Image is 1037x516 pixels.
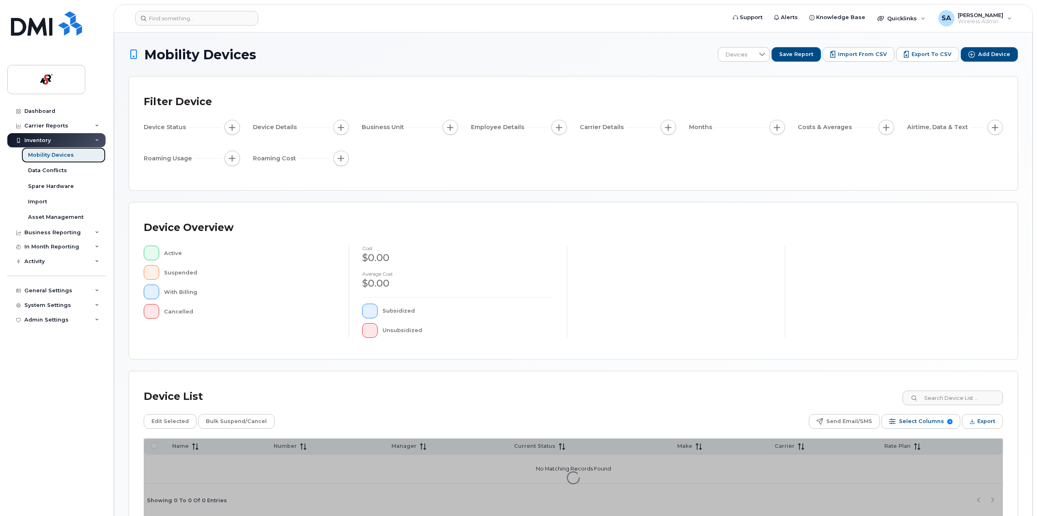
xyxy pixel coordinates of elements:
div: Subsidized [382,304,554,318]
span: Devices [718,47,754,62]
input: Search Device List ... [903,391,1003,405]
button: Send Email/SMS [809,414,880,429]
div: $0.00 [362,251,554,265]
span: Airtime, Data & Text [907,123,970,132]
button: Import from CSV [823,47,894,62]
button: Select Columns 9 [881,414,960,429]
span: Bulk Suspend/Cancel [206,415,267,427]
span: Mobility Devices [144,47,256,62]
div: Active [164,246,336,260]
span: Import from CSV [838,51,887,58]
span: Employee Details [471,123,527,132]
div: $0.00 [362,276,554,290]
button: Save Report [771,47,821,62]
span: Months [689,123,715,132]
button: Add Device [961,47,1018,62]
h4: Average cost [362,271,554,276]
div: With Billing [164,285,336,299]
span: Business Unit [362,123,406,132]
div: Device Overview [144,217,233,238]
button: Bulk Suspend/Cancel [198,414,274,429]
span: Save Report [779,51,813,58]
button: Export to CSV [896,47,959,62]
span: Select Columns [899,415,944,427]
span: Device Details [253,123,299,132]
span: Export [977,415,995,427]
span: Export to CSV [912,51,951,58]
button: Edit Selected [144,414,197,429]
button: Export [962,414,1003,429]
span: Costs & Averages [798,123,854,132]
div: Unsubsidized [382,323,554,338]
div: Device List [144,386,203,407]
span: Carrier Details [580,123,626,132]
span: Roaming Usage [144,154,194,163]
span: Add Device [978,51,1010,58]
span: Device Status [144,123,188,132]
h4: cost [362,246,554,251]
span: Roaming Cost [253,154,298,163]
div: Suspended [164,265,336,280]
div: Cancelled [164,304,336,319]
div: Filter Device [144,91,212,112]
span: Send Email/SMS [826,415,872,427]
span: 9 [947,419,953,424]
span: Edit Selected [151,415,189,427]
